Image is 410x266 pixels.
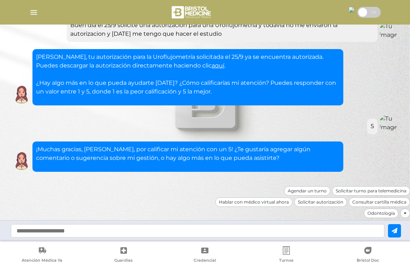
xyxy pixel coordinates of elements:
a: Atención Médica Ya [1,246,83,265]
div: Agendar un turno [284,186,330,196]
div: Consultar cartilla médica [349,197,410,207]
span: Credencial [194,258,216,264]
span: Turnos [279,258,294,264]
div: Hablar con médico virtual ahora [215,197,292,207]
img: bristol-medicine-blanco.png [171,4,213,21]
a: aquí [212,62,224,69]
img: Tu imagen [379,114,397,132]
img: Tu imagen [379,22,397,40]
a: Bristol Doc [327,246,409,265]
img: Cober IA [13,152,31,170]
img: Cober IA [13,86,31,104]
div: Odontología [364,209,398,218]
div: Buen dia el 25/9 solicite una autorizacion para una Uroflujometria y todavia no me enviaron la au... [70,21,374,38]
div: 5 [371,122,374,131]
p: [PERSON_NAME], tu autorización para la Uroflujometría solicitada el 25/9 ya se encuentra autoriza... [36,53,340,96]
a: Credencial [164,246,246,265]
div: Solicitar turno para telemedicina [332,186,410,196]
a: Turnos [246,246,327,265]
div: Solicitar autorización [294,197,347,207]
span: Bristol Doc [357,258,379,264]
span: Guardias [114,258,133,264]
img: Cober_menu-lines-white.svg [29,8,38,17]
span: Atención Médica Ya [22,258,62,264]
img: 36274 [349,7,354,13]
p: ¡Muchas gracias, [PERSON_NAME], por calificar mi atención con un 5! ¿Te gustaría agregar algún co... [36,145,340,162]
a: Guardias [83,246,164,265]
